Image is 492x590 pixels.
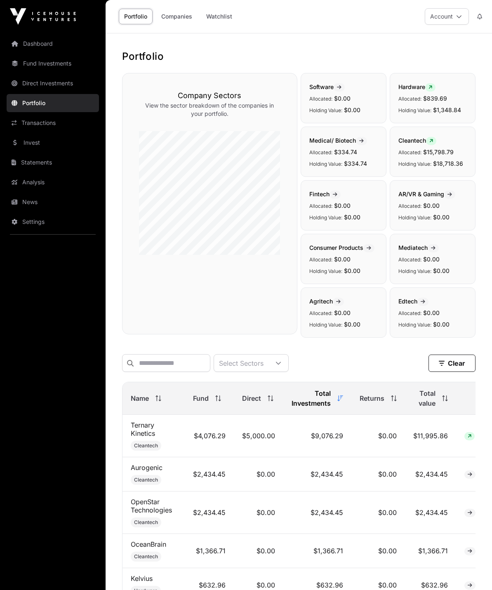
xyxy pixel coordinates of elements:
span: Allocated: [398,203,421,209]
a: Direct Investments [7,74,99,92]
td: $0.00 [351,457,405,491]
td: $0.00 [234,457,283,491]
td: $1,366.71 [405,534,456,568]
span: Cleantech [134,553,158,560]
td: $2,434.45 [185,491,234,534]
p: View the sector breakdown of the companies in your portfolio. [139,101,280,118]
span: Allocated: [309,149,332,155]
span: $334.74 [334,148,357,155]
td: $1,366.71 [283,534,351,568]
span: Allocated: [309,96,332,102]
span: Cleantech [134,477,158,483]
td: $4,076.29 [185,415,234,457]
a: Portfolio [7,94,99,112]
span: Cleantech [134,442,158,449]
h1: Portfolio [122,50,476,63]
span: Holding Value: [398,214,431,221]
span: Holding Value: [398,161,431,167]
div: Select Sectors [214,355,268,371]
span: Hardware [398,83,436,90]
td: $0.00 [351,491,405,534]
span: $839.69 [423,95,447,102]
a: Ternary Kinetics [131,421,155,437]
span: $0.00 [334,95,351,102]
span: $0.00 [344,267,360,274]
span: $0.00 [433,321,450,328]
span: Consumer Products [309,244,374,251]
a: Portfolio [119,9,153,24]
a: Analysis [7,173,99,191]
img: Icehouse Ventures Logo [10,8,76,25]
span: Name [131,393,149,403]
span: Holding Value: [398,107,431,113]
span: $1,348.84 [433,106,461,113]
span: Total value [413,388,436,408]
span: Allocated: [398,149,421,155]
td: $11,995.86 [405,415,456,457]
span: Medical/ Biotech [309,137,367,144]
span: Total Investments [292,388,331,408]
span: Software [309,83,345,90]
span: $18,718.36 [433,160,463,167]
span: $0.00 [423,309,440,316]
span: Direct [242,393,261,403]
span: $0.00 [344,106,360,113]
span: $15,798.79 [423,148,454,155]
span: $0.00 [344,321,360,328]
td: $2,434.45 [185,457,234,491]
td: $2,434.45 [283,491,351,534]
span: $0.00 [334,309,351,316]
td: $1,366.71 [185,534,234,568]
span: Mediatech [398,244,439,251]
button: Clear [428,355,476,372]
a: OpenStar Technologies [131,498,172,514]
span: $0.00 [433,267,450,274]
span: Holding Value: [398,322,431,328]
span: Holding Value: [309,214,342,221]
button: Account [425,8,469,25]
span: $0.00 [433,214,450,221]
span: Agritech [309,298,344,305]
a: Fund Investments [7,54,99,73]
span: Holding Value: [398,268,431,274]
a: Settings [7,213,99,231]
span: Cleantech [398,137,436,144]
a: Invest [7,134,99,152]
span: $0.00 [334,256,351,263]
td: $9,076.29 [283,415,351,457]
span: Fund [193,393,209,403]
a: OceanBrain [131,540,166,548]
span: Allocated: [398,256,421,263]
td: $0.00 [234,491,283,534]
a: Dashboard [7,35,99,53]
a: Transactions [7,114,99,132]
td: $0.00 [351,415,405,457]
a: News [7,193,99,211]
td: $2,434.45 [405,457,456,491]
span: $0.00 [334,202,351,209]
td: $0.00 [234,534,283,568]
td: $2,434.45 [405,491,456,534]
span: Holding Value: [309,322,342,328]
span: Fintech [309,190,341,197]
a: Aurogenic [131,463,162,472]
span: Holding Value: [309,268,342,274]
span: Allocated: [309,256,332,263]
h3: Company Sectors [139,90,280,101]
iframe: Chat Widget [451,550,492,590]
td: $0.00 [351,534,405,568]
span: Allocated: [309,203,332,209]
span: Edtech [398,298,428,305]
a: Companies [156,9,198,24]
span: Returns [360,393,384,403]
span: Allocated: [398,96,421,102]
span: Holding Value: [309,161,342,167]
span: $334.74 [344,160,367,167]
span: $0.00 [423,256,440,263]
span: Allocated: [398,310,421,316]
span: $0.00 [423,202,440,209]
a: Watchlist [201,9,238,24]
td: $5,000.00 [234,415,283,457]
span: Allocated: [309,310,332,316]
